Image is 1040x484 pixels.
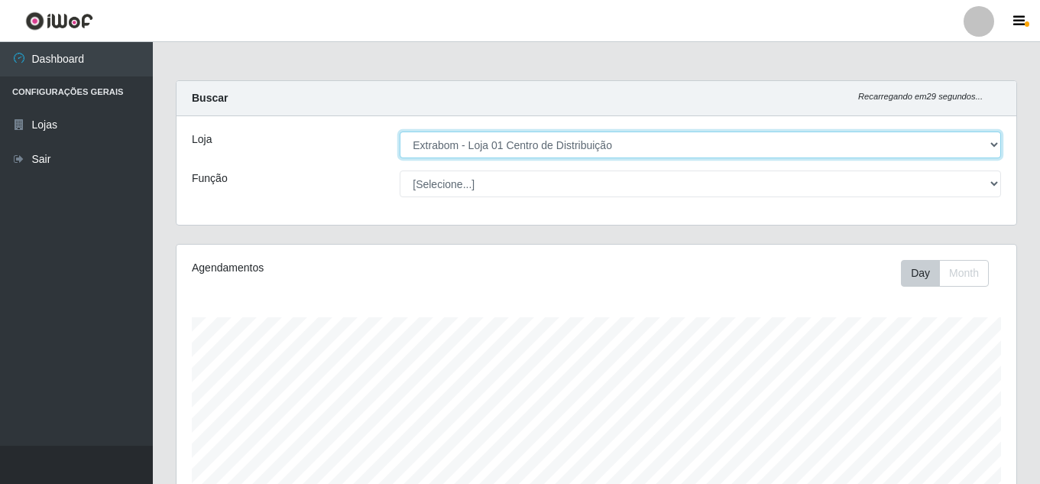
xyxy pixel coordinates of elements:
[192,132,212,148] label: Loja
[901,260,989,287] div: First group
[192,260,516,276] div: Agendamentos
[901,260,940,287] button: Day
[901,260,1001,287] div: Toolbar with button groups
[192,171,228,187] label: Função
[858,92,983,101] i: Recarregando em 29 segundos...
[192,92,228,104] strong: Buscar
[25,11,93,31] img: CoreUI Logo
[939,260,989,287] button: Month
